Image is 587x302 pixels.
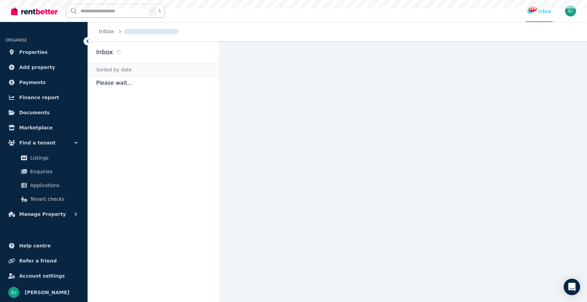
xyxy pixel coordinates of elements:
span: Help centre [19,242,51,250]
span: Applications [30,181,77,189]
span: Tenant checks [30,195,77,203]
a: Finance report [5,91,82,104]
span: Payments [19,78,46,86]
p: Please wait... [88,76,219,90]
span: Properties [19,48,48,56]
a: Listings [8,151,79,165]
span: Add property [19,63,55,71]
a: Help centre [5,239,82,253]
span: Documents [19,108,50,117]
span: Find a tenant [19,139,56,147]
span: Marketplace [19,124,53,132]
div: Open Intercom Messenger [564,279,580,295]
a: Account settings [5,269,82,283]
a: Enquiries [8,165,79,178]
span: 114 [529,7,537,11]
span: [PERSON_NAME] [25,288,69,297]
a: Payments [5,75,82,89]
button: Find a tenant [5,136,82,150]
span: Refer a friend [19,257,57,265]
div: Sorted by date [88,63,219,76]
button: Manage Property [5,207,82,221]
a: Tenant checks [8,192,79,206]
nav: Breadcrumb [88,22,187,41]
a: Applications [8,178,79,192]
img: RentBetter [11,6,58,16]
span: Account settings [19,272,65,280]
img: Bom Jin [8,287,19,298]
span: Listings [30,154,77,162]
span: Manage Property [19,210,66,218]
img: Bom Jin [565,5,576,16]
a: Inbox [99,28,114,35]
a: Refer a friend [5,254,82,268]
a: Add property [5,60,82,74]
span: Enquiries [30,167,77,176]
span: ORGANISE [5,38,27,43]
h2: Inbox [96,47,113,57]
div: Inbox [527,8,551,15]
a: Documents [5,106,82,119]
a: Marketplace [5,121,82,135]
span: Finance report [19,93,59,102]
a: Properties [5,45,82,59]
span: k [159,8,161,14]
